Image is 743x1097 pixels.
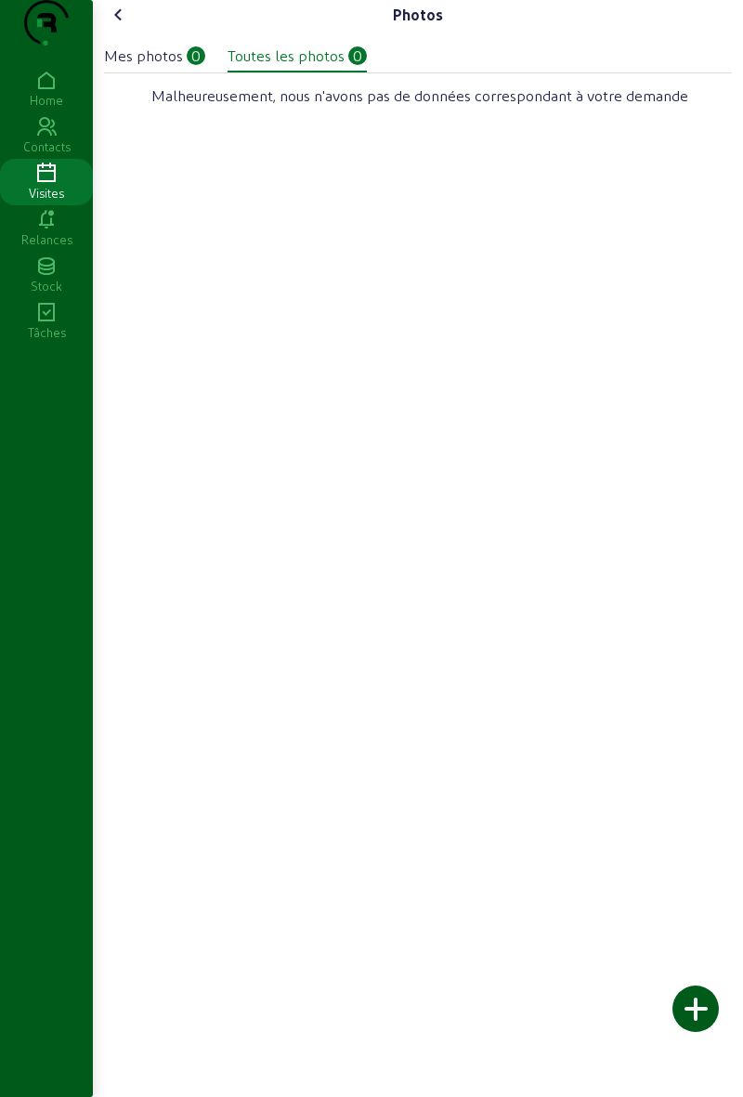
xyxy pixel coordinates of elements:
div: 0 [348,46,367,65]
div: Photos [393,4,443,26]
div: 0 [187,46,205,65]
div: Mes photos [104,45,183,67]
span: Malheureusement, nous n'avons pas de données correspondant à votre demande [151,85,688,107]
div: Toutes les photos [228,45,345,67]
